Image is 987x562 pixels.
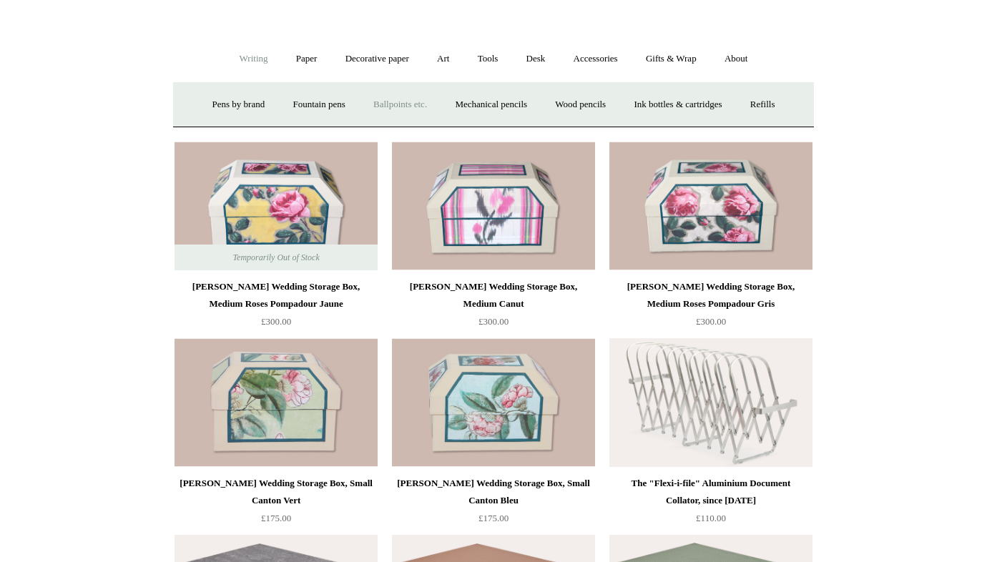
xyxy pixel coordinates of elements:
[392,338,595,467] img: Antoinette Poisson Wedding Storage Box, Small Canton Bleu
[227,40,281,78] a: Writing
[609,338,812,467] img: The "Flexi-i-file" Aluminium Document Collator, since 1941
[613,475,809,509] div: The "Flexi-i-file" Aluminium Document Collator, since [DATE]
[396,475,591,509] div: [PERSON_NAME] Wedding Storage Box, Small Canton Bleu
[175,142,378,270] img: Antoinette Poisson Wedding Storage Box, Medium Roses Pompadour Jaune
[613,278,809,312] div: [PERSON_NAME] Wedding Storage Box, Medium Roses Pompadour Gris
[696,316,726,327] span: £300.00
[392,278,595,337] a: [PERSON_NAME] Wedding Storage Box, Medium Canut £300.00
[360,86,440,124] a: Ballpoints etc.
[609,338,812,467] a: The "Flexi-i-file" Aluminium Document Collator, since 1941 The "Flexi-i-file" Aluminium Document ...
[561,40,631,78] a: Accessories
[633,40,709,78] a: Gifts & Wrap
[609,278,812,337] a: [PERSON_NAME] Wedding Storage Box, Medium Roses Pompadour Gris £300.00
[178,475,374,509] div: [PERSON_NAME] Wedding Storage Box, Small Canton Vert
[175,338,378,467] img: Antoinette Poisson Wedding Storage Box, Small Canton Vert
[280,86,358,124] a: Fountain pens
[696,513,726,523] span: £110.00
[175,278,378,337] a: [PERSON_NAME] Wedding Storage Box, Medium Roses Pompadour Jaune £300.00
[712,40,761,78] a: About
[396,278,591,312] div: [PERSON_NAME] Wedding Storage Box, Medium Canut
[175,475,378,533] a: [PERSON_NAME] Wedding Storage Box, Small Canton Vert £175.00
[392,475,595,533] a: [PERSON_NAME] Wedding Storage Box, Small Canton Bleu £175.00
[609,142,812,270] img: Antoinette Poisson Wedding Storage Box, Medium Roses Pompadour Gris
[542,86,619,124] a: Wood pencils
[465,40,511,78] a: Tools
[478,513,509,523] span: £175.00
[218,245,333,270] span: Temporarily Out of Stock
[609,475,812,533] a: The "Flexi-i-file" Aluminium Document Collator, since [DATE] £110.00
[392,338,595,467] a: Antoinette Poisson Wedding Storage Box, Small Canton Bleu Antoinette Poisson Wedding Storage Box,...
[621,86,735,124] a: Ink bottles & cartridges
[424,40,462,78] a: Art
[737,86,788,124] a: Refills
[261,513,291,523] span: £175.00
[175,142,378,270] a: Antoinette Poisson Wedding Storage Box, Medium Roses Pompadour Jaune Antoinette Poisson Wedding S...
[609,142,812,270] a: Antoinette Poisson Wedding Storage Box, Medium Roses Pompadour Gris Antoinette Poisson Wedding St...
[200,86,278,124] a: Pens by brand
[178,278,374,312] div: [PERSON_NAME] Wedding Storage Box, Medium Roses Pompadour Jaune
[442,86,540,124] a: Mechanical pencils
[478,316,509,327] span: £300.00
[392,142,595,270] img: Antoinette Poisson Wedding Storage Box, Medium Canut
[514,40,559,78] a: Desk
[333,40,422,78] a: Decorative paper
[283,40,330,78] a: Paper
[392,142,595,270] a: Antoinette Poisson Wedding Storage Box, Medium Canut Antoinette Poisson Wedding Storage Box, Medi...
[261,316,291,327] span: £300.00
[175,338,378,467] a: Antoinette Poisson Wedding Storage Box, Small Canton Vert Antoinette Poisson Wedding Storage Box,...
